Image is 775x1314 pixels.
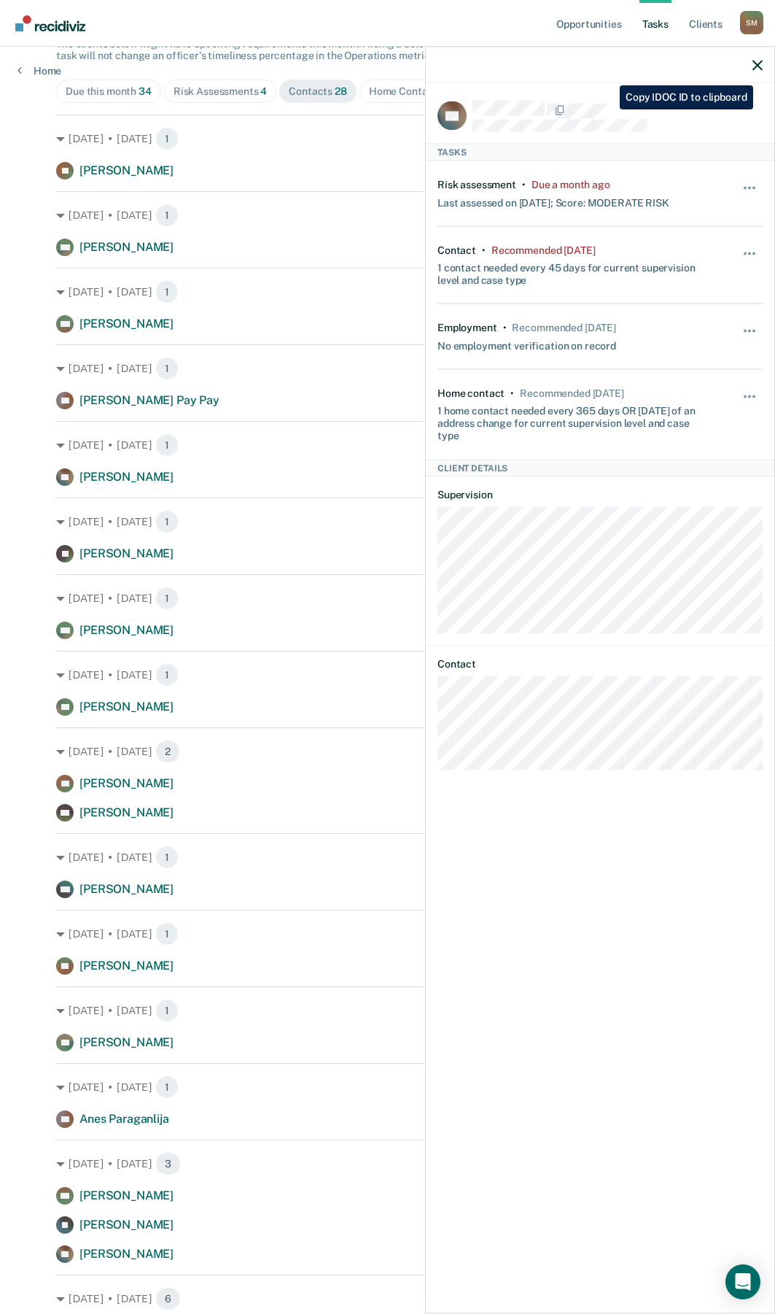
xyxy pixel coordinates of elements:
div: [DATE] • [DATE] [56,204,719,227]
div: [DATE] • [DATE] [56,740,719,763]
div: S M [740,11,763,34]
span: [PERSON_NAME] [79,805,174,819]
div: • [482,244,486,256]
span: [PERSON_NAME] Pay Pay [79,393,219,407]
img: Recidiviz [15,15,85,31]
span: [PERSON_NAME] [79,776,174,790]
div: Recommended 6 days ago [491,244,595,256]
span: 3 [155,1152,181,1175]
span: [PERSON_NAME] [79,882,174,896]
span: 1 [155,587,179,610]
div: [DATE] • [DATE] [56,1075,719,1099]
div: Home Contacts [369,85,456,98]
span: 6 [155,1287,181,1310]
div: [DATE] • [DATE] [56,433,719,457]
span: [PERSON_NAME] [79,1247,174,1261]
span: 1 [155,127,179,150]
div: [DATE] • [DATE] [56,846,719,869]
div: • [510,387,514,399]
span: 34 [139,85,152,97]
span: The clients below might have upcoming requirements this month. Hiding a below task will not chang... [56,38,437,62]
a: Home [17,64,61,77]
div: Contacts [289,85,347,98]
div: [DATE] • [DATE] [56,510,719,533]
span: 2 [155,740,180,763]
div: Risk assessment [437,178,516,190]
button: Profile dropdown button [740,11,763,34]
span: 1 [155,204,179,227]
div: No employment verification on record [437,333,616,352]
div: Due this month [66,85,152,98]
div: [DATE] • [DATE] [56,280,719,304]
span: [PERSON_NAME] [79,317,174,331]
div: Recommended in 19 days [512,321,615,333]
span: [PERSON_NAME] [79,623,174,637]
div: • [503,321,507,333]
span: [PERSON_NAME] [79,240,174,254]
span: 1 [155,357,179,380]
div: [DATE] • [DATE] [56,1152,719,1175]
div: Recommended in 19 days [520,387,623,399]
span: 1 [155,922,179,946]
div: Tasks [426,143,774,161]
span: 1 [155,663,179,687]
span: 4 [260,85,267,97]
div: Client Details [426,459,774,476]
div: Home contact [437,387,505,399]
div: 1 contact needed every 45 days for current supervision level and case type [437,256,709,287]
div: [DATE] • [DATE] [56,127,719,150]
div: Contact [437,244,476,256]
span: [PERSON_NAME] [79,959,174,973]
span: 28 [335,85,347,97]
div: [DATE] • [DATE] [56,663,719,687]
span: 1 [155,999,179,1022]
span: [PERSON_NAME] [79,546,174,560]
span: [PERSON_NAME] [79,470,174,484]
dt: Supervision [437,489,763,501]
span: [PERSON_NAME] [79,700,174,714]
div: [DATE] • [DATE] [56,999,719,1022]
span: 1 [155,280,179,304]
div: Employment [437,321,497,333]
span: [PERSON_NAME] [79,1189,174,1202]
span: [PERSON_NAME] [79,1035,174,1049]
div: Last assessed on [DATE]; Score: MODERATE RISK [437,190,669,209]
span: 1 [155,510,179,533]
span: 1 [155,433,179,457]
div: [DATE] • [DATE] [56,1287,719,1310]
div: Open Intercom Messenger [725,1264,760,1299]
span: [PERSON_NAME] [79,163,174,177]
span: 1 [155,846,179,869]
div: Risk Assessments [174,85,268,98]
div: • [522,178,526,190]
div: [DATE] • [DATE] [56,922,719,946]
span: Anes Paraganlija [79,1112,168,1126]
span: 1 [155,1075,179,1099]
div: Due a month ago [531,178,610,190]
div: [DATE] • [DATE] [56,357,719,380]
div: [DATE] • [DATE] [56,587,719,610]
dt: Contact [437,658,763,670]
span: [PERSON_NAME] [79,1218,174,1232]
div: 1 home contact needed every 365 days OR [DATE] of an address change for current supervision level... [437,399,709,441]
